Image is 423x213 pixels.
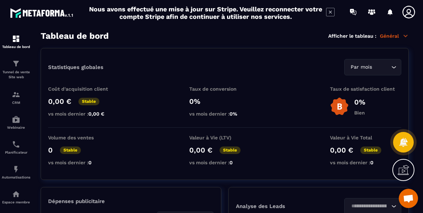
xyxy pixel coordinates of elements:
p: Volume des ventes [48,135,119,140]
p: Afficher le tableau : [328,33,376,39]
p: Coût d'acquisition client [48,86,119,92]
p: vs mois dernier : [48,111,119,117]
a: automationsautomationsEspace membre [2,185,30,209]
p: vs mois dernier : [189,160,260,165]
input: Search for option [373,63,390,71]
span: 0,00 € [88,111,104,117]
img: formation [12,59,20,68]
p: Automatisations [2,175,30,179]
p: vs mois dernier : [189,111,260,117]
img: automations [12,165,20,174]
img: logo [10,6,74,19]
p: Analyse des Leads [236,203,319,209]
img: automations [12,190,20,198]
p: Bien [354,110,365,116]
a: automationsautomationsAutomatisations [2,160,30,185]
p: Valeur à Vie Total [330,135,401,140]
div: Ouvrir le chat [399,189,418,208]
img: automations [12,115,20,124]
span: Par mois [349,63,373,71]
a: formationformationCRM [2,85,30,110]
p: 0% [189,97,260,106]
p: CRM [2,101,30,105]
a: automationsautomationsWebinaire [2,110,30,135]
p: Général [380,33,409,39]
p: Taux de conversion [189,86,260,92]
span: 0 [370,160,373,165]
span: 0% [229,111,237,117]
img: b-badge-o.b3b20ee6.svg [330,97,349,116]
p: Stable [60,147,81,154]
p: 0 [48,146,53,154]
a: formationformationTunnel de vente Site web [2,54,30,85]
p: vs mois dernier : [330,160,401,165]
img: formation [12,34,20,43]
input: Search for option [349,202,390,210]
p: 0,00 € [189,146,212,154]
p: Statistiques globales [48,64,103,70]
p: Taux de satisfaction client [330,86,401,92]
p: Dépenses publicitaire [48,198,214,204]
p: Tableau de bord [2,45,30,49]
p: 0,00 € [48,97,71,106]
p: Webinaire [2,126,30,129]
span: 0 [229,160,233,165]
p: Stable [220,147,241,154]
img: scheduler [12,140,20,149]
p: 0% [354,98,365,106]
p: vs mois dernier : [48,160,119,165]
img: formation [12,90,20,99]
h3: Tableau de bord [41,31,109,41]
h2: Nous avons effectué une mise à jour sur Stripe. Veuillez reconnecter votre compte Stripe afin de ... [89,5,323,20]
p: Planificateur [2,150,30,154]
p: 0,00 € [330,146,353,154]
p: Espace membre [2,200,30,204]
p: Stable [78,98,99,105]
a: formationformationTableau de bord [2,29,30,54]
div: Search for option [344,59,401,75]
span: 0 [88,160,92,165]
p: Stable [360,147,381,154]
p: Tunnel de vente Site web [2,70,30,80]
p: Valeur à Vie (LTV) [189,135,260,140]
a: schedulerschedulerPlanificateur [2,135,30,160]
